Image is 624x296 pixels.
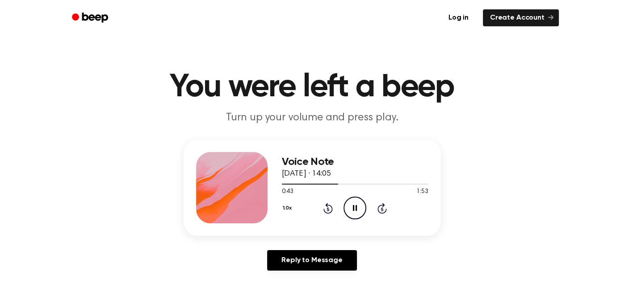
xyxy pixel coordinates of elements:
[84,71,541,103] h1: You were left a beep
[282,170,331,178] span: [DATE] · 14:05
[282,201,295,216] button: 1.0x
[66,9,116,27] a: Beep
[282,187,293,197] span: 0:43
[440,8,477,28] a: Log in
[483,9,559,26] a: Create Account
[141,111,484,125] p: Turn up your volume and press play.
[267,250,356,271] a: Reply to Message
[416,187,428,197] span: 1:53
[282,156,428,168] h3: Voice Note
